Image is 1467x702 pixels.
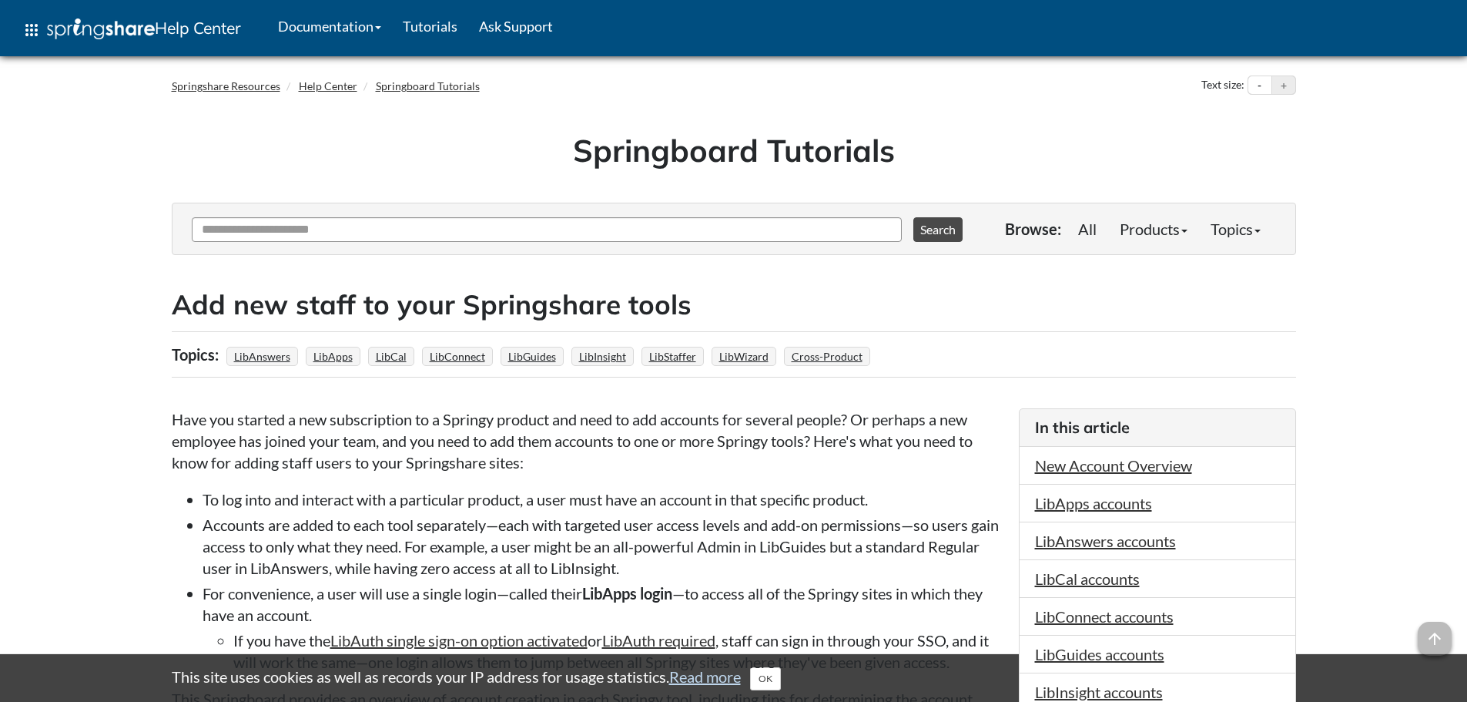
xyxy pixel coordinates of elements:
span: Help Center [155,18,241,38]
div: Topics: [172,340,223,369]
a: LibCal accounts [1035,569,1140,588]
a: Tutorials [392,7,468,45]
a: apps Help Center [12,7,252,53]
a: Documentation [267,7,392,45]
a: LibAuth single sign-on option activated [330,631,588,650]
a: LibApps [311,345,355,368]
a: LibWizard [717,345,771,368]
strong: LibApps login [582,584,672,603]
span: arrow_upward [1418,622,1452,656]
button: Search [913,217,963,242]
h2: Add new staff to your Springshare tools [172,286,1296,324]
a: LibGuides accounts [1035,645,1164,663]
a: LibStaffer [647,345,698,368]
img: Springshare [47,18,155,39]
li: Accounts are added to each tool separately—each with targeted user access levels and add-on permi... [203,514,1003,579]
a: LibInsight [577,345,628,368]
h3: In this article [1035,417,1280,438]
a: LibGuides [506,345,558,368]
li: For convenience, a user will use a single login—called their —to access all of the Springy sites ... [203,583,1003,673]
a: Products [1108,213,1199,244]
a: Ask Support [468,7,564,45]
a: Cross-Product [789,345,865,368]
a: arrow_upward [1418,623,1452,642]
span: apps [22,21,41,39]
a: Springboard Tutorials [376,79,480,92]
a: LibApps accounts [1035,494,1152,512]
button: Decrease text size [1248,76,1271,95]
a: Help Center [299,79,357,92]
a: LibConnect accounts [1035,607,1174,626]
a: Springshare Resources [172,79,280,92]
a: LibInsight accounts [1035,683,1163,701]
li: To log into and interact with a particular product, a user must have an account in that specific ... [203,489,1003,510]
div: This site uses cookies as well as records your IP address for usage statistics. [156,666,1311,690]
a: LibAnswers accounts [1035,532,1176,550]
p: Browse: [1005,218,1061,240]
p: Have you started a new subscription to a Springy product and need to add accounts for several peo... [172,408,1003,473]
a: New Account Overview [1035,456,1192,475]
button: Increase text size [1272,76,1295,95]
div: Text size: [1198,76,1248,96]
a: LibCal [373,345,409,368]
a: All [1067,213,1108,244]
h1: Springboard Tutorials [183,129,1284,172]
a: LibAnswers [232,345,293,368]
a: LibConnect [427,345,487,368]
li: If you have the or , staff can sign in through your SSO, and it will work the same—one login allo... [233,630,1003,673]
a: LibAuth required [602,631,715,650]
a: Topics [1199,213,1272,244]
